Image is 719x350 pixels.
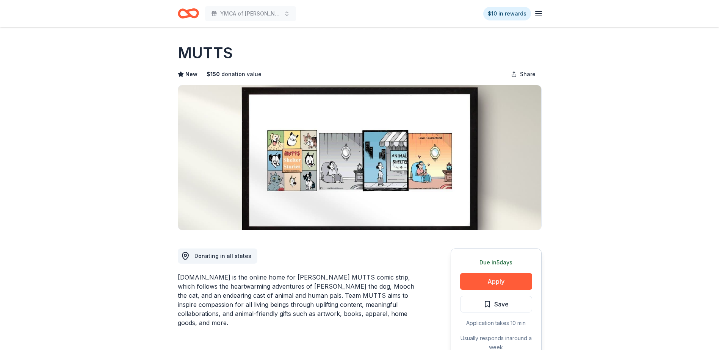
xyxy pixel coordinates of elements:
[220,9,281,18] span: YMCA of [PERSON_NAME] Annual Charity Auction
[178,85,541,230] img: Image for MUTTS
[178,5,199,22] a: Home
[185,70,197,79] span: New
[460,319,532,328] div: Application takes 10 min
[178,42,233,64] h1: MUTTS
[494,299,509,309] span: Save
[460,273,532,290] button: Apply
[505,67,542,82] button: Share
[194,253,251,259] span: Donating in all states
[205,6,296,21] button: YMCA of [PERSON_NAME] Annual Charity Auction
[178,273,414,327] div: [DOMAIN_NAME] is the online home for [PERSON_NAME] MUTTS comic strip, which follows the heartwarm...
[460,296,532,312] button: Save
[520,70,536,79] span: Share
[221,70,262,79] span: donation value
[207,70,220,79] span: $ 150
[483,7,531,20] a: $10 in rewards
[460,258,532,267] div: Due in 5 days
